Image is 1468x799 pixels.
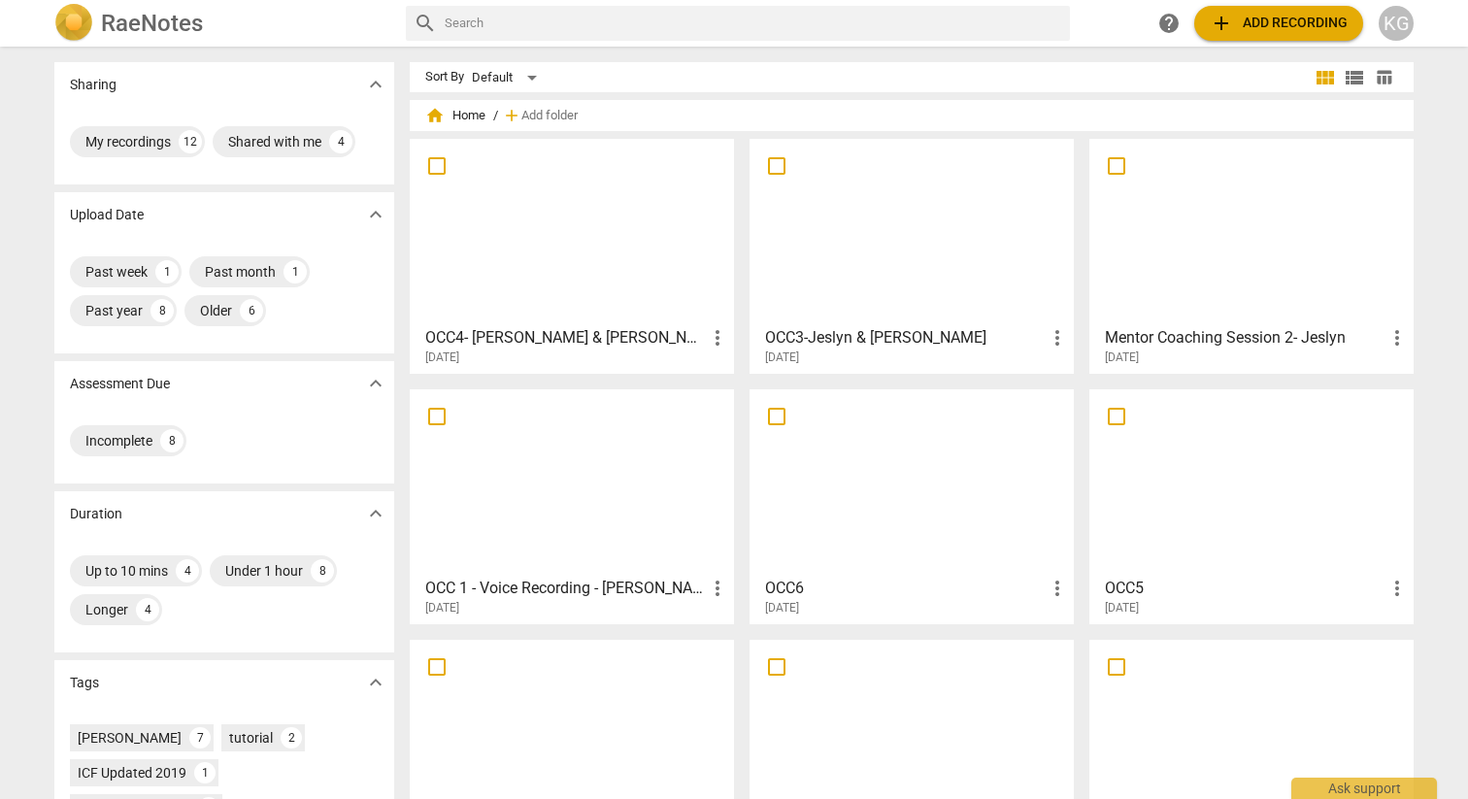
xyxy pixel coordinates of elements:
[361,668,390,697] button: Show more
[361,369,390,398] button: Show more
[364,372,387,395] span: expand_more
[502,106,521,125] span: add
[281,727,302,749] div: 2
[70,504,122,524] p: Duration
[425,350,459,366] span: [DATE]
[1046,577,1069,600] span: more_vert
[70,205,144,225] p: Upload Date
[425,600,459,616] span: [DATE]
[70,673,99,693] p: Tags
[765,577,1046,600] h3: OCC6
[361,200,390,229] button: Show more
[1157,12,1181,35] span: help
[445,8,1062,39] input: Search
[425,106,485,125] span: Home
[329,130,352,153] div: 4
[1311,63,1340,92] button: Tile view
[1046,326,1069,350] span: more_vert
[364,73,387,96] span: expand_more
[1340,63,1369,92] button: List view
[54,4,93,43] img: Logo
[425,326,706,350] h3: OCC4- Jeslyn & Agnes
[179,130,202,153] div: 12
[101,10,203,37] h2: RaeNotes
[205,262,276,282] div: Past month
[1369,63,1398,92] button: Table view
[425,106,445,125] span: home
[85,262,148,282] div: Past week
[425,577,706,600] h3: OCC 1 - Voice Recording - Jeslyn Chan
[70,75,117,95] p: Sharing
[85,431,152,450] div: Incomplete
[85,301,143,320] div: Past year
[1379,6,1414,41] button: KG
[240,299,263,322] div: 6
[765,326,1046,350] h3: OCC3-Jeslyn & Agnes
[414,12,437,35] span: search
[1375,68,1393,86] span: table_chart
[1105,577,1385,600] h3: OCC5
[361,499,390,528] button: Show more
[200,301,232,320] div: Older
[1385,326,1409,350] span: more_vert
[756,396,1067,616] a: OCC6[DATE]
[225,561,303,581] div: Under 1 hour
[756,146,1067,365] a: OCC3-Jeslyn & [PERSON_NAME][DATE]
[229,728,273,748] div: tutorial
[85,600,128,619] div: Longer
[472,62,544,93] div: Default
[78,763,186,782] div: ICF Updated 2019
[1096,146,1407,365] a: Mentor Coaching Session 2- Jeslyn[DATE]
[1210,12,1233,35] span: add
[1096,396,1407,616] a: OCC5[DATE]
[1385,577,1409,600] span: more_vert
[311,559,334,583] div: 8
[1291,778,1437,799] div: Ask support
[194,762,216,783] div: 1
[1105,350,1139,366] span: [DATE]
[364,502,387,525] span: expand_more
[155,260,179,283] div: 1
[493,109,498,123] span: /
[1194,6,1363,41] button: Upload
[417,146,727,365] a: OCC4- [PERSON_NAME] & [PERSON_NAME][DATE]
[1210,12,1348,35] span: Add recording
[1314,66,1337,89] span: view_module
[160,429,183,452] div: 8
[706,577,729,600] span: more_vert
[425,70,464,84] div: Sort By
[1151,6,1186,41] a: Help
[85,561,168,581] div: Up to 10 mins
[176,559,199,583] div: 4
[284,260,307,283] div: 1
[78,728,182,748] div: [PERSON_NAME]
[189,727,211,749] div: 7
[85,132,171,151] div: My recordings
[765,350,799,366] span: [DATE]
[54,4,390,43] a: LogoRaeNotes
[136,598,159,621] div: 4
[364,671,387,694] span: expand_more
[70,374,170,394] p: Assessment Due
[706,326,729,350] span: more_vert
[1343,66,1366,89] span: view_list
[228,132,321,151] div: Shared with me
[364,203,387,226] span: expand_more
[1105,326,1385,350] h3: Mentor Coaching Session 2- Jeslyn
[1105,600,1139,616] span: [DATE]
[765,600,799,616] span: [DATE]
[521,109,578,123] span: Add folder
[417,396,727,616] a: OCC 1 - Voice Recording - [PERSON_NAME][DATE]
[150,299,174,322] div: 8
[361,70,390,99] button: Show more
